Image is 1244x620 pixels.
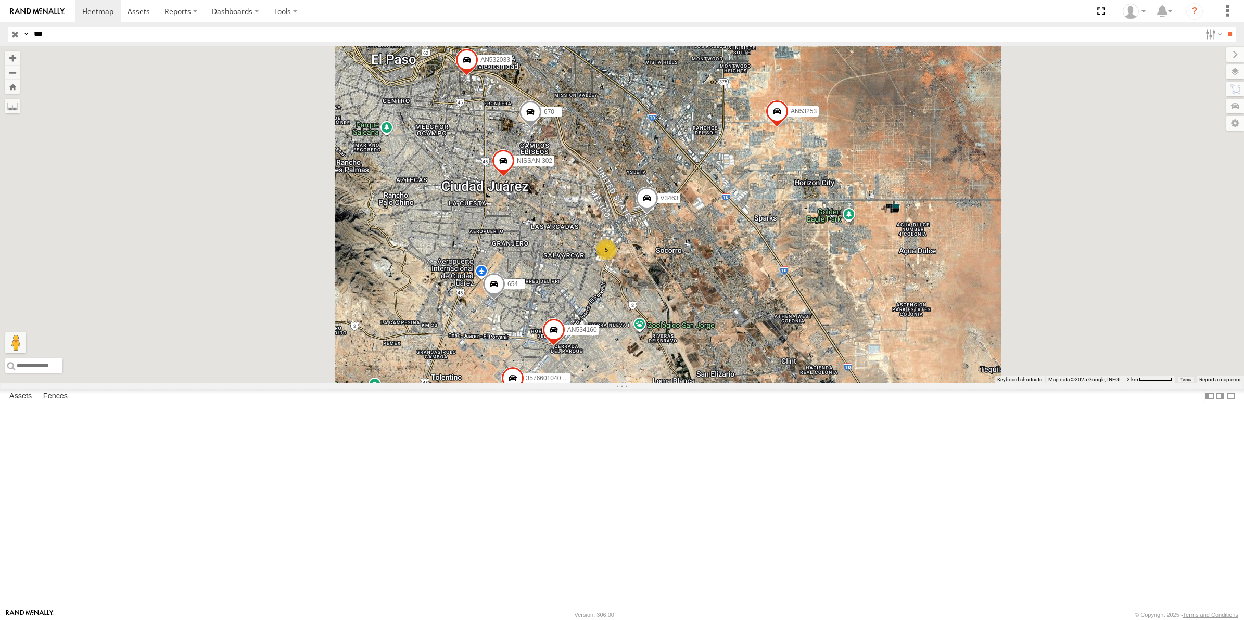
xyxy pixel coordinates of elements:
label: Dock Summary Table to the Left [1204,389,1215,404]
i: ? [1186,3,1203,20]
a: Visit our Website [6,610,54,620]
span: AN532033 [480,56,510,63]
a: Terms [1180,378,1191,382]
label: Hide Summary Table [1226,389,1236,404]
label: Search Filter Options [1201,27,1224,42]
img: rand-logo.svg [10,8,65,15]
button: Zoom out [5,65,20,80]
span: AN534160 [567,326,597,333]
a: Terms and Conditions [1183,612,1238,618]
label: Fences [38,389,73,404]
label: Measure [5,99,20,113]
a: Report a map error [1199,377,1241,382]
div: © Copyright 2025 - [1135,612,1238,618]
span: 2 km [1127,377,1138,382]
label: Search Query [22,27,30,42]
button: Keyboard shortcuts [997,376,1042,383]
span: V3463 [661,195,679,202]
span: NISSAN 302 [517,157,552,164]
span: 670 [544,108,554,115]
span: AN53253 [791,107,817,114]
label: Dock Summary Table to the Right [1215,389,1225,404]
button: Zoom Home [5,80,20,94]
span: 654 [507,280,518,288]
div: Version: 306.00 [575,612,614,618]
span: Map data ©2025 Google, INEGI [1048,377,1121,382]
div: Roberto Garcia [1119,4,1149,19]
label: Map Settings [1226,116,1244,131]
button: Zoom in [5,51,20,65]
div: 5 [596,239,617,260]
button: Drag Pegman onto the map to open Street View [5,332,26,353]
button: Map Scale: 2 km per 61 pixels [1124,376,1175,383]
label: Assets [4,389,37,404]
span: 357660104094636 [526,374,578,382]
